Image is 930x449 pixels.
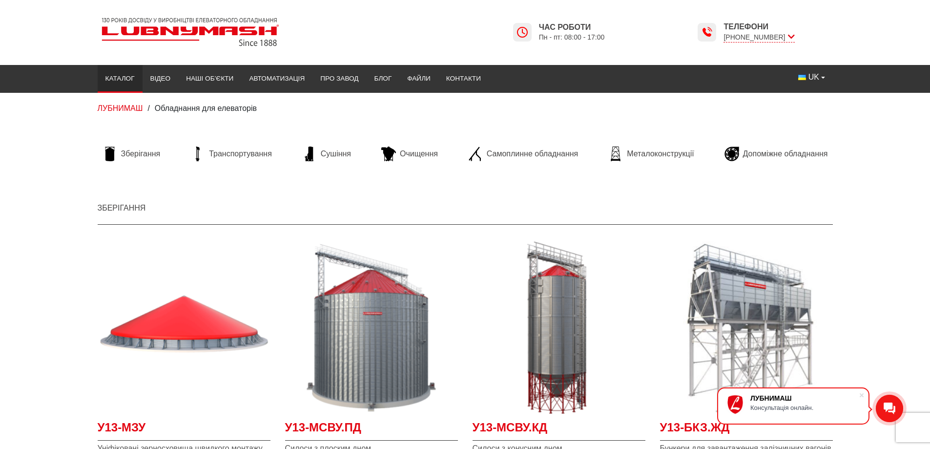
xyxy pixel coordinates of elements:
[487,149,578,159] span: Самоплинне обладнання
[603,147,699,161] a: Металоконструкції
[98,147,165,161] a: Зберігання
[701,26,713,38] img: Lubnymash time icon
[743,149,828,159] span: Допоміжне обладнання
[539,33,605,42] span: Пн - пт: 08:00 - 17:00
[517,26,528,38] img: Lubnymash time icon
[312,68,366,89] a: Про завод
[660,419,833,441] a: У13-БКЗ.ЖД
[98,419,270,441] a: У13-МЗУ
[473,419,645,441] a: У13-МСВУ.КД
[98,14,283,50] img: Lubnymash
[143,68,179,89] a: Відео
[539,22,605,33] span: Час роботи
[798,75,806,80] img: Українська
[321,149,351,159] span: Сушіння
[790,68,832,86] button: UK
[399,68,438,89] a: Файли
[297,147,356,161] a: Сушіння
[660,241,833,414] a: Детальніше У13-БКЗ.ЖД
[808,72,819,83] span: UK
[155,104,257,112] span: Обладнання для елеваторів
[98,241,270,414] a: Детальніше У13-МЗУ
[750,404,859,411] div: Консультація онлайн.
[463,147,583,161] a: Самоплинне обладнання
[147,104,149,112] span: /
[285,419,458,441] a: У13-МСВУ.ПД
[98,68,143,89] a: Каталог
[723,21,794,32] span: Телефони
[209,149,272,159] span: Транспортування
[750,394,859,402] div: ЛУБНИМАШ
[723,32,794,43] span: [PHONE_NUMBER]
[366,68,399,89] a: Блог
[121,149,161,159] span: Зберігання
[285,241,458,414] a: Детальніше У13-МСВУ.ПД
[720,147,833,161] a: Допоміжне обладнання
[473,241,645,414] a: Детальніше У13-МСВУ.КД
[627,149,694,159] span: Металоконструкції
[178,68,241,89] a: Наші об’єкти
[186,147,277,161] a: Транспортування
[241,68,312,89] a: Автоматизація
[400,149,438,159] span: Очищення
[438,68,489,89] a: Контакти
[98,204,146,212] a: Зберігання
[376,147,443,161] a: Очищення
[98,104,143,112] a: ЛУБНИМАШ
